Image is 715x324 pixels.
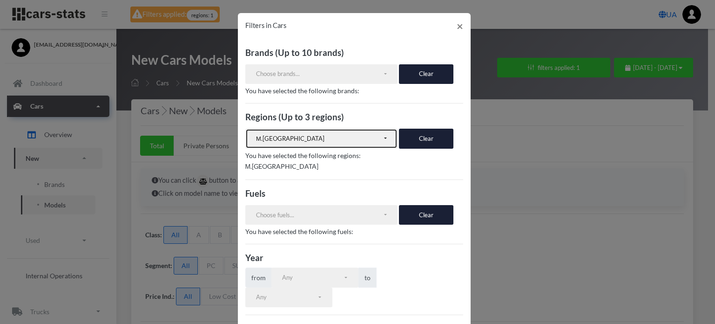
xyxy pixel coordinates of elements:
[457,19,463,33] span: ×
[245,188,265,199] b: Fuels
[399,64,453,84] button: Clear
[245,21,286,29] span: Filters in Cars
[256,211,383,220] div: Choose fuels...
[256,134,383,144] div: М.[GEOGRAPHIC_DATA]
[245,112,344,122] b: Regions (Up to 3 regions)
[245,87,359,95] span: You have selected the following brands:
[245,268,272,287] span: from
[245,253,263,263] b: Year
[245,152,361,159] span: You have selected the following regions:
[256,69,383,79] div: Choose brands...
[399,129,453,148] button: Clear
[245,48,344,58] b: Brands (Up to 10 brands)
[245,227,353,235] span: You have selected the following fuels:
[282,273,343,283] div: Any
[245,288,332,307] button: Any
[399,205,453,225] button: Clear
[256,293,317,302] div: Any
[245,129,398,148] button: М.КИЇВ
[245,64,398,84] button: Choose brands...
[271,268,358,287] button: Any
[245,205,398,225] button: Choose fuels...
[449,13,471,39] button: Close
[245,160,463,172] p: М.[GEOGRAPHIC_DATA]
[358,268,377,287] span: to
